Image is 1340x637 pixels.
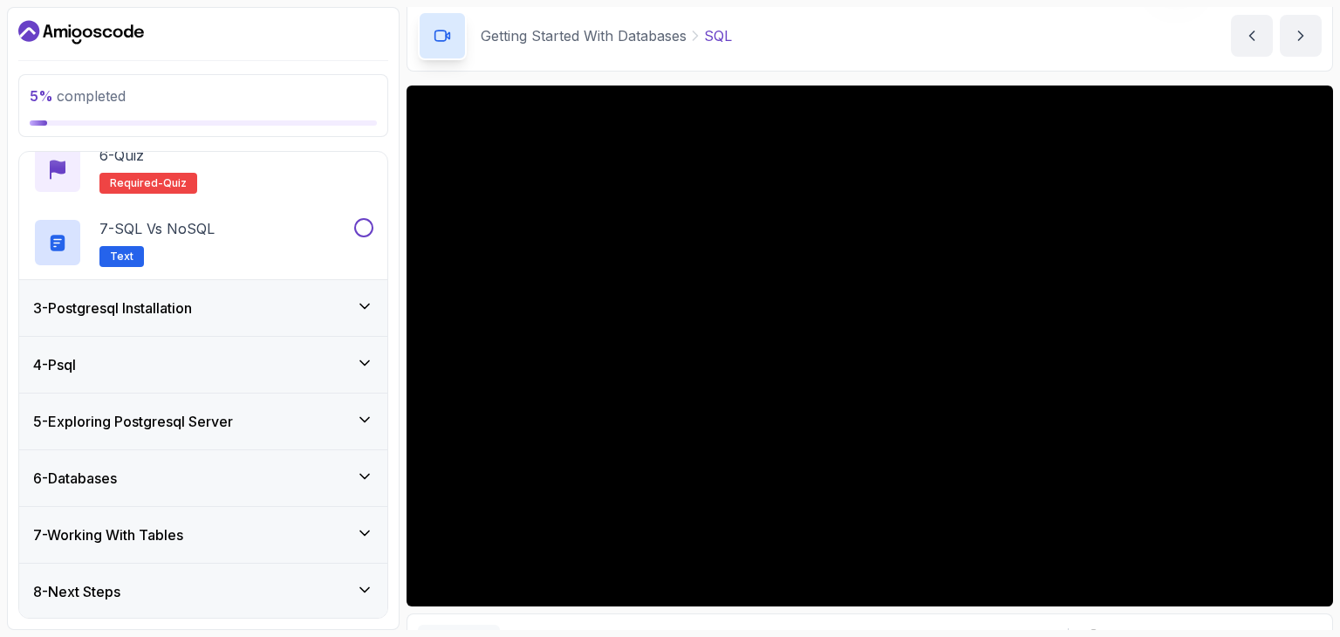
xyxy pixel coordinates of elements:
[704,25,732,46] p: SQL
[99,218,215,239] p: 7 - SQL vs NoSQL
[19,564,387,620] button: 8-Next Steps
[19,337,387,393] button: 4-Psql
[33,524,183,545] h3: 7 - Working With Tables
[30,87,53,105] span: 5 %
[1280,15,1322,57] button: next content
[1231,15,1273,57] button: previous content
[30,87,126,105] span: completed
[19,507,387,563] button: 7-Working With Tables
[19,394,387,449] button: 5-Exploring Postgresql Server
[99,145,144,166] p: 6 - Quiz
[110,176,163,190] span: Required-
[19,450,387,506] button: 6-Databases
[33,468,117,489] h3: 6 - Databases
[33,145,373,194] button: 6-QuizRequired-quiz
[33,218,373,267] button: 7-SQL vs NoSQLText
[407,86,1333,606] iframe: 3 - SQL
[19,280,387,336] button: 3-Postgresql Installation
[163,176,187,190] span: quiz
[481,25,687,46] p: Getting Started With Databases
[33,298,192,318] h3: 3 - Postgresql Installation
[33,411,233,432] h3: 5 - Exploring Postgresql Server
[33,354,76,375] h3: 4 - Psql
[110,250,133,264] span: Text
[33,581,120,602] h3: 8 - Next Steps
[18,18,144,46] a: Dashboard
